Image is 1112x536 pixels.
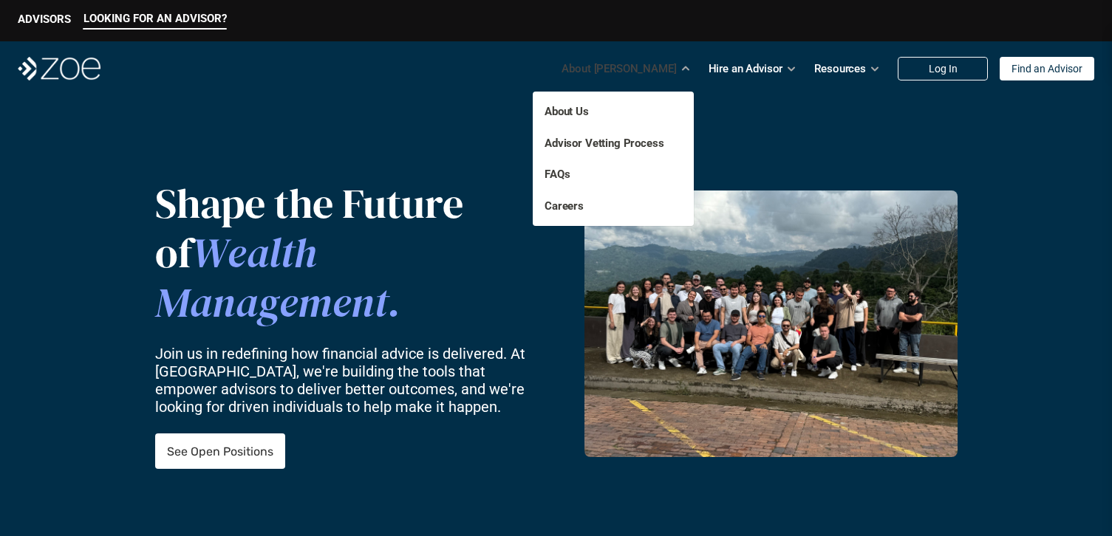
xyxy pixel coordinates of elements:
[1000,57,1094,80] a: Find an Advisor
[155,433,285,469] a: See Open Positions
[545,105,589,118] a: About Us
[929,63,958,75] p: Log In
[83,12,227,25] p: LOOKING FOR AN ADVISOR?
[155,179,536,328] p: Shape the Future of
[545,199,584,213] a: Careers
[167,444,273,458] p: See Open Positions
[814,58,866,80] p: Resources
[545,137,664,150] a: Advisor Vetting Process
[709,58,783,80] p: Hire an Advisor
[18,13,71,26] p: ADVISORS
[155,224,400,331] span: Wealth Management.
[898,57,988,80] a: Log In
[545,168,570,181] a: FAQs
[155,345,537,416] p: Join us in redefining how financial advice is delivered. At [GEOGRAPHIC_DATA], we're building the...
[1012,63,1082,75] p: Find an Advisor
[562,58,676,80] p: About [PERSON_NAME]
